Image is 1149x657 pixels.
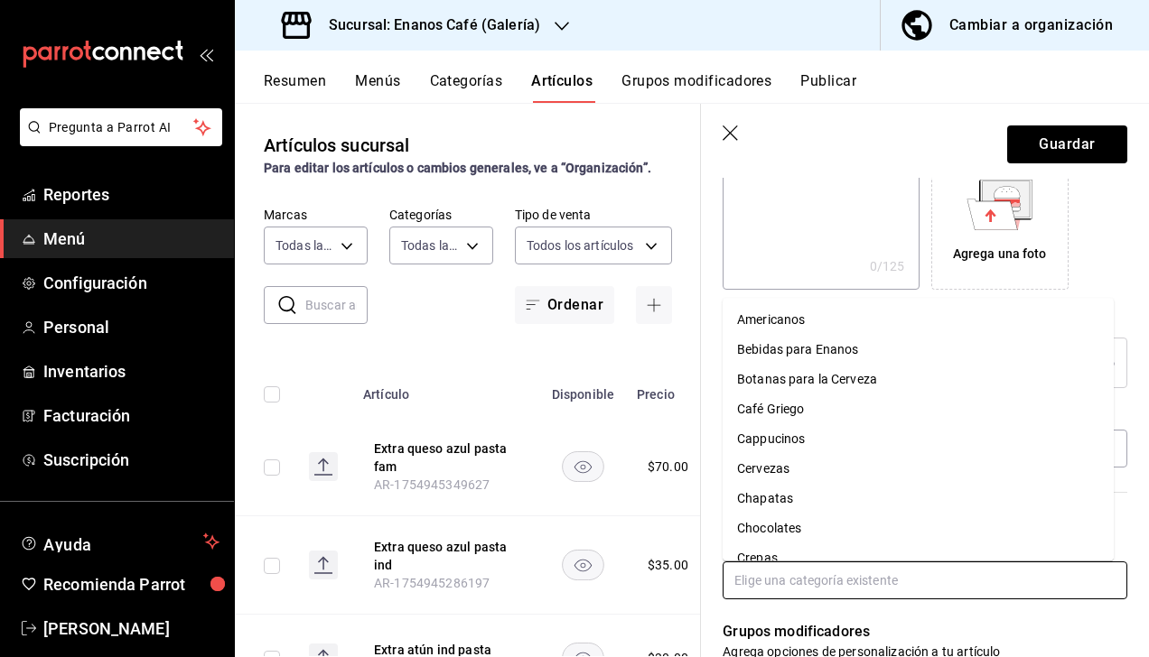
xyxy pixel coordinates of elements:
span: AR-1754945286197 [374,576,490,590]
button: Menús [355,72,400,103]
button: edit-product-location [374,440,518,476]
label: Marcas [264,208,368,221]
span: Personal [43,315,220,339]
span: Facturación [43,403,220,428]
p: Grupos modificadores [723,621,1127,643]
li: Crepas [723,543,1114,573]
button: Artículos [531,72,593,103]
button: Grupos modificadores [621,72,771,103]
button: open_drawer_menu [199,47,213,61]
div: Artículos sucursal [264,132,409,159]
button: Pregunta a Parrot AI [20,108,222,146]
th: Artículo [352,360,540,418]
span: Reportes [43,182,220,207]
div: Cambiar a organización [949,13,1113,38]
li: Cappucinos [723,424,1114,454]
span: Pregunta a Parrot AI [49,118,194,137]
span: AR-1754945349627 [374,477,490,492]
a: Pregunta a Parrot AI [13,131,222,150]
div: Agrega una foto [936,157,1064,285]
button: Guardar [1007,125,1127,163]
span: [PERSON_NAME] [43,616,220,641]
span: Todos los artículos [527,236,634,254]
span: Todas las marcas, Sin marca [276,236,334,254]
button: Categorías [430,72,503,103]
li: Bebidas para Enanos [723,335,1114,365]
strong: Para editar los artículos o cambios generales, ve a “Organización”. [264,161,651,175]
li: Botanas para la Cerveza [723,365,1114,394]
div: navigation tabs [264,72,1149,103]
div: Agrega una foto [953,245,1047,264]
li: Americanos [723,305,1114,335]
th: Precio [626,360,717,418]
label: Categorías [389,208,493,221]
li: Café Griego [723,394,1114,424]
h3: Sucursal: Enanos Café (Galería) [314,14,540,36]
li: Cervezas [723,454,1114,484]
li: Chocolates [723,514,1114,543]
div: $ 35.00 [648,556,688,574]
label: Tipo de venta [515,208,672,221]
button: availability-product [562,451,604,482]
input: Buscar artículo [305,287,368,323]
span: Ayuda [43,531,196,552]
span: Suscripción [43,448,220,472]
button: Ordenar [515,286,614,324]
th: Disponible [540,360,626,418]
div: 0 /125 [870,257,905,275]
span: Inventarios [43,359,220,384]
span: Recomienda Parrot [43,572,220,597]
button: Publicar [800,72,856,103]
span: Todas las categorías, Sin categoría [401,236,460,254]
li: Chapatas [723,484,1114,514]
span: Configuración [43,271,220,295]
button: Resumen [264,72,326,103]
button: availability-product [562,550,604,580]
span: Menú [43,227,220,251]
button: edit-product-location [374,538,518,574]
div: $ 70.00 [648,458,688,476]
input: Elige una categoría existente [723,561,1127,599]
